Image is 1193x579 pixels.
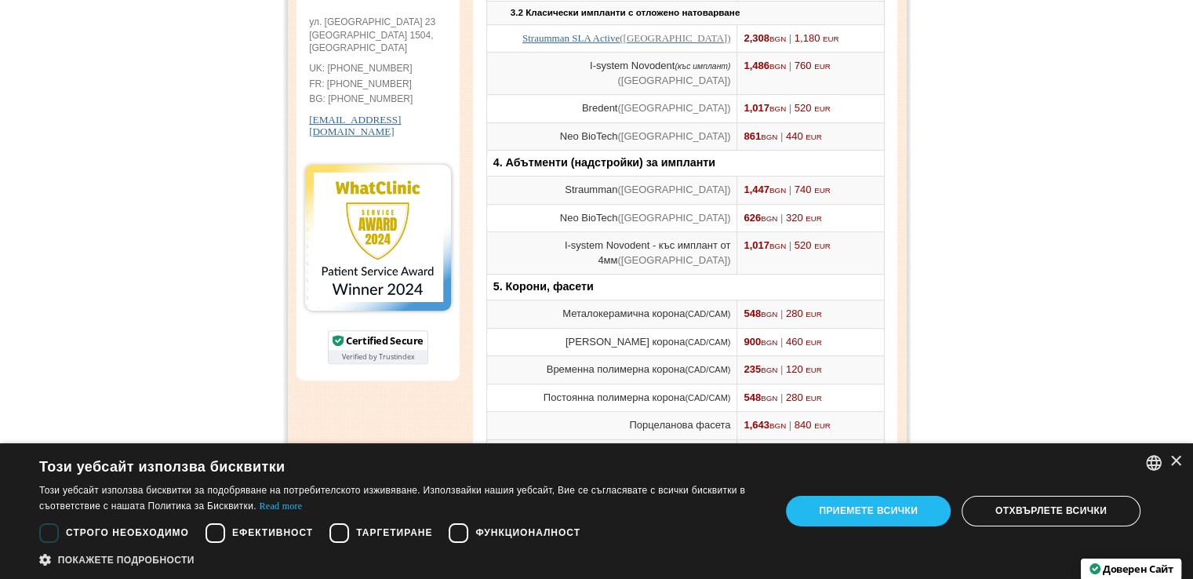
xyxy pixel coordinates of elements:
span: EUR [806,338,822,347]
span: 2,308 [744,32,838,44]
span: EUR [814,104,831,113]
span: | [789,60,791,71]
span: 861 [744,130,821,142]
span: BGN [769,104,786,113]
span: 740 [795,184,812,195]
span: BGN [769,186,786,195]
span: BGN [761,338,777,347]
div: Приемете всички [786,496,951,526]
span: 1,017 [744,102,830,114]
span: ([GEOGRAPHIC_DATA]) [617,75,730,86]
span: EUR [814,242,831,250]
span: EUR [806,214,822,223]
span: 120 [786,363,803,375]
span: 320 [786,212,803,224]
span: BGN [761,366,777,374]
span: Функционалност [475,526,580,540]
td: Порцеланова фасета [486,412,737,440]
td: [PERSON_NAME] корона [486,328,737,356]
li: UK: [PHONE_NUMBER] [309,63,447,78]
span: (CAD/CAM) [685,337,730,347]
td: Bredent - Циркониева корона [486,439,737,482]
td: Постоянна полимерна корона [486,384,737,412]
td: I-system Novodent - къс имплант от 4мм [486,232,737,275]
span: 1,017 [744,239,830,251]
td: I-system Novodent [486,53,737,95]
span: BGN [761,214,777,223]
span: 900 [744,336,821,348]
h2: 4. Абътменти (надстройки) за импланти [493,157,878,169]
div: Покажете подробности [39,552,758,567]
td: Bredent [486,95,737,123]
span: ([GEOGRAPHIC_DATA]) [617,102,730,114]
div: Този уебсайт използва бисквитки [39,453,719,476]
span: BGN [769,421,786,430]
span: EUR [806,310,822,319]
span: | [780,212,783,224]
: Този уебсайт използва бисквитки за подобряване на потребителското изживяване. Използвайки нашия у... [39,485,745,512]
span: | [789,32,791,44]
span: 760 [795,60,812,71]
td: Neo BioTech [486,122,737,151]
span: ([GEOGRAPHIC_DATA]) [617,254,730,266]
span: 280 [786,391,803,403]
span: ([GEOGRAPHIC_DATA]) [617,212,730,224]
td: Временна полимерна корона [486,356,737,384]
span: 520 [795,239,812,251]
span: 1,447 [744,184,830,195]
li: ул. [GEOGRAPHIC_DATA] 23 [GEOGRAPHIC_DATA] 1504, [GEOGRAPHIC_DATA] [309,16,447,55]
div: Close [1169,456,1181,468]
td: Металокерамична корона [486,300,737,329]
span: (CAD/CAM) [685,365,730,374]
span: EUR [823,35,839,43]
span: | [780,336,783,348]
h3: 3.2 Класически импланти с отложено натоварване [511,8,878,18]
span: | [789,239,791,251]
a: Read more, opens a new window [259,501,302,512]
span: BGN [769,62,786,71]
span: EUR [806,394,822,402]
span: | [789,184,791,195]
span: BGN [761,133,777,141]
span: (CAD/CAM) [685,309,730,319]
span: 440 [786,130,803,142]
div: Отхвърлете всички [962,496,1140,526]
span: | [789,102,791,114]
span: 548 [744,308,821,319]
span: BGN [769,242,786,250]
li: BG: [PHONE_NUMBER] [309,93,447,108]
span: | [780,130,783,142]
span: EUR [814,186,831,195]
li: FR: [PHONE_NUMBER] [309,78,447,93]
td: Neo BioTech [486,204,737,232]
span: EUR [814,62,831,71]
span: | [780,308,783,319]
div: Certified Secure [346,336,424,346]
span: 1,180 [795,32,820,44]
span: ([GEOGRAPHIC_DATA]) [617,130,730,142]
span: | [780,391,783,403]
a: Straumman SLA Active([GEOGRAPHIC_DATA]) [522,32,730,44]
span: 280 [786,308,803,319]
span: 1,643 [744,419,830,431]
span: BGN [761,394,777,402]
span: EUR [806,133,822,141]
td: Straumman [486,177,737,205]
span: EUR [814,421,831,430]
span: 548 [744,391,821,403]
span: | [789,419,791,431]
span: 460 [786,336,803,348]
img: Smile Dental Services [301,161,455,315]
span: Покажете подробности [58,555,195,566]
h2: 5. Корони, фасети [493,281,878,293]
span: Строго необходимо [66,526,189,540]
div: Verified by Trustindex [329,350,427,363]
span: | [780,363,783,375]
span: Таргетиране [356,526,432,540]
span: Ефективност [232,526,313,540]
span: 626 [744,212,821,224]
span: ([GEOGRAPHIC_DATA]) [617,184,730,195]
span: EUR [806,366,822,374]
a: [EMAIL_ADDRESS][DOMAIN_NAME] [309,104,401,137]
span: 235 [744,363,821,375]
